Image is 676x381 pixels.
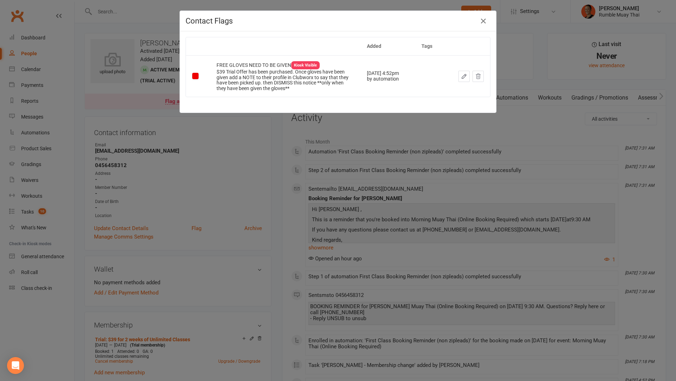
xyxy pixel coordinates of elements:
[478,15,489,27] button: Close
[361,37,415,55] th: Added
[291,61,320,69] div: Kiosk Visible
[217,62,320,68] span: FREE GLOVES NEED TO BE GIVEN
[7,357,24,374] div: Open Intercom Messenger
[186,17,490,25] h4: Contact Flags
[217,69,354,91] div: $39 Trial Offer has been purchased. Once gloves have been given add a NOTE to their profile in Cl...
[472,71,484,82] button: Dismiss this flag
[361,55,415,97] td: [DATE] 4:52pm by automation
[415,37,444,55] th: Tags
